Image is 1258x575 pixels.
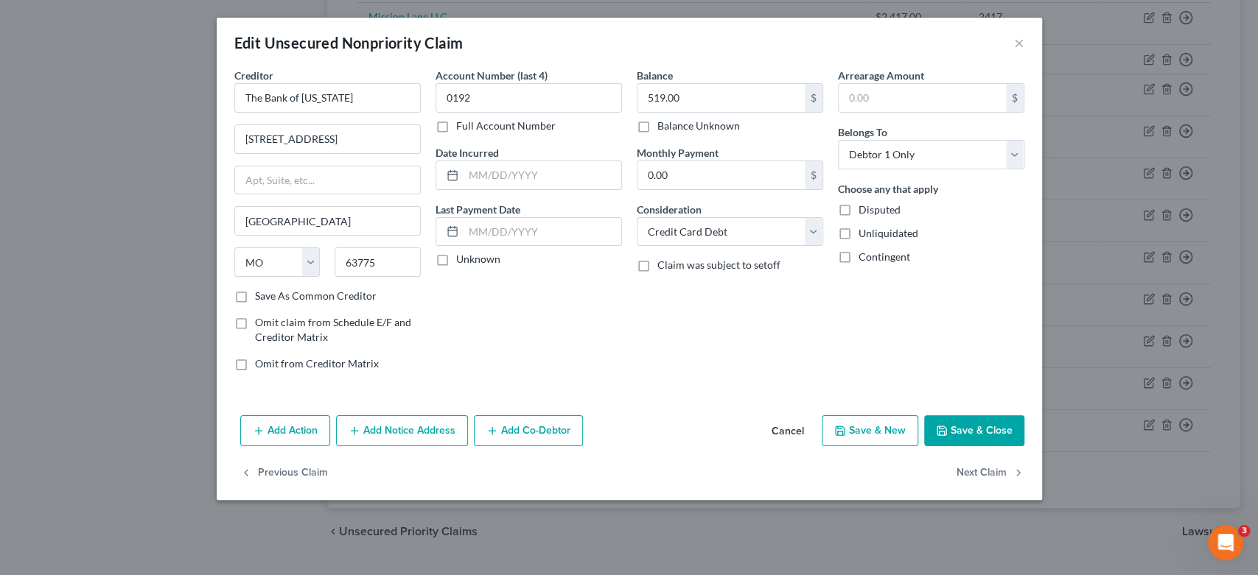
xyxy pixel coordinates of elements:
input: 0.00 [839,84,1006,112]
input: 0.00 [637,161,805,189]
span: Creditor [234,69,273,82]
label: Balance Unknown [657,119,740,133]
input: Enter address... [235,125,420,153]
label: Consideration [637,202,702,217]
input: 0.00 [637,84,805,112]
button: Add Notice Address [336,415,468,446]
span: Unliquidated [859,227,918,239]
label: Unknown [456,252,500,267]
span: Disputed [859,203,901,216]
button: Add Co-Debtor [474,415,583,446]
label: Save As Common Creditor [255,289,377,303]
input: MM/DD/YYYY [464,218,621,246]
iframe: Intercom live chat [1208,525,1243,560]
span: Contingent [859,250,910,263]
span: Omit claim from Schedule E/F and Creditor Matrix [255,316,411,343]
input: XXXX [436,83,622,113]
label: Monthly Payment [637,145,719,160]
div: $ [1006,84,1024,112]
input: MM/DD/YYYY [464,161,621,189]
label: Arrearage Amount [838,68,924,83]
label: Balance [637,68,673,83]
span: Omit from Creditor Matrix [255,357,379,370]
div: Edit Unsecured Nonpriority Claim [234,32,464,53]
label: Choose any that apply [838,181,938,197]
input: Apt, Suite, etc... [235,166,420,194]
div: $ [805,84,822,112]
label: Account Number (last 4) [436,68,548,83]
button: Next Claim [957,458,1024,489]
label: Last Payment Date [436,202,520,217]
button: Previous Claim [240,458,328,489]
span: 3 [1238,525,1250,537]
button: Save & Close [924,415,1024,446]
span: Claim was subject to setoff [657,258,780,271]
button: Add Action [240,415,330,446]
label: Full Account Number [456,119,556,133]
button: × [1014,34,1024,52]
button: Save & New [822,415,918,446]
span: Belongs To [838,126,887,138]
label: Date Incurred [436,145,499,160]
input: Search creditor by name... [234,83,421,113]
button: Cancel [760,417,816,446]
input: Enter city... [235,207,420,235]
div: $ [805,161,822,189]
input: Enter zip... [335,247,421,277]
